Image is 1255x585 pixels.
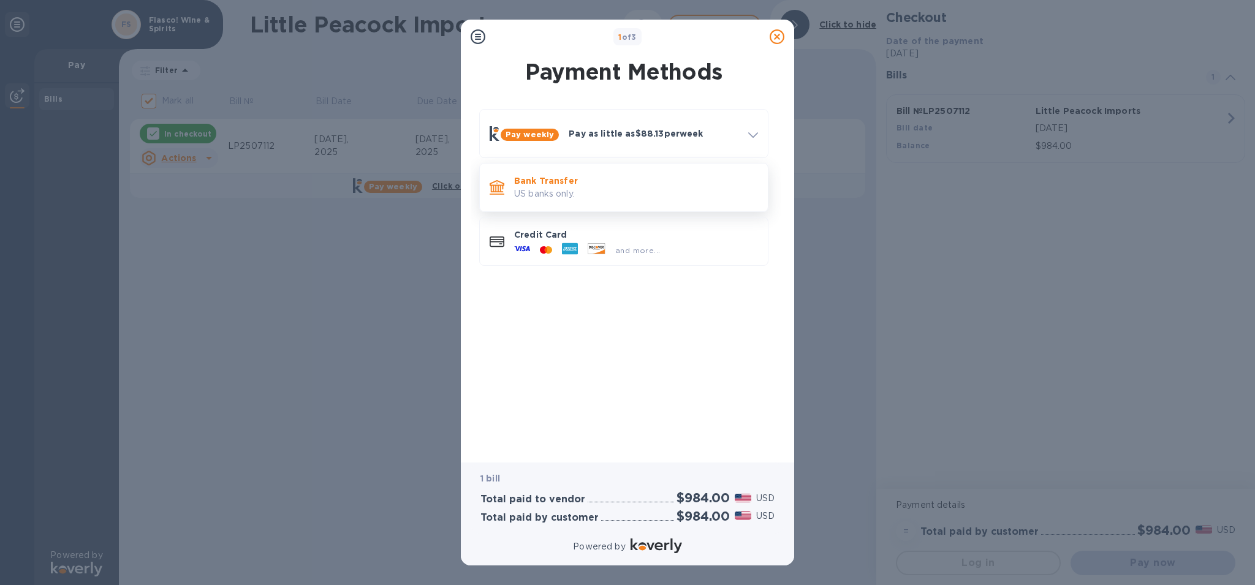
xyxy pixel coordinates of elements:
span: 1 [618,32,621,42]
b: 1 bill [480,474,500,483]
p: US banks only. [514,187,758,200]
p: USD [756,510,775,523]
b: of 3 [618,32,637,42]
h2: $984.00 [677,508,730,524]
img: USD [735,511,751,520]
p: Powered by [573,540,625,553]
h2: $984.00 [677,490,730,505]
p: USD [756,492,775,505]
p: Pay as little as $88.13 per week [569,127,738,140]
h3: Total paid to vendor [480,494,585,505]
p: Bank Transfer [514,175,758,187]
h1: Payment Methods [477,59,771,85]
img: Logo [631,538,682,553]
img: USD [735,494,751,502]
h3: Total paid by customer [480,512,599,524]
b: Pay weekly [506,130,554,139]
span: and more... [615,246,660,255]
p: Credit Card [514,228,758,241]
